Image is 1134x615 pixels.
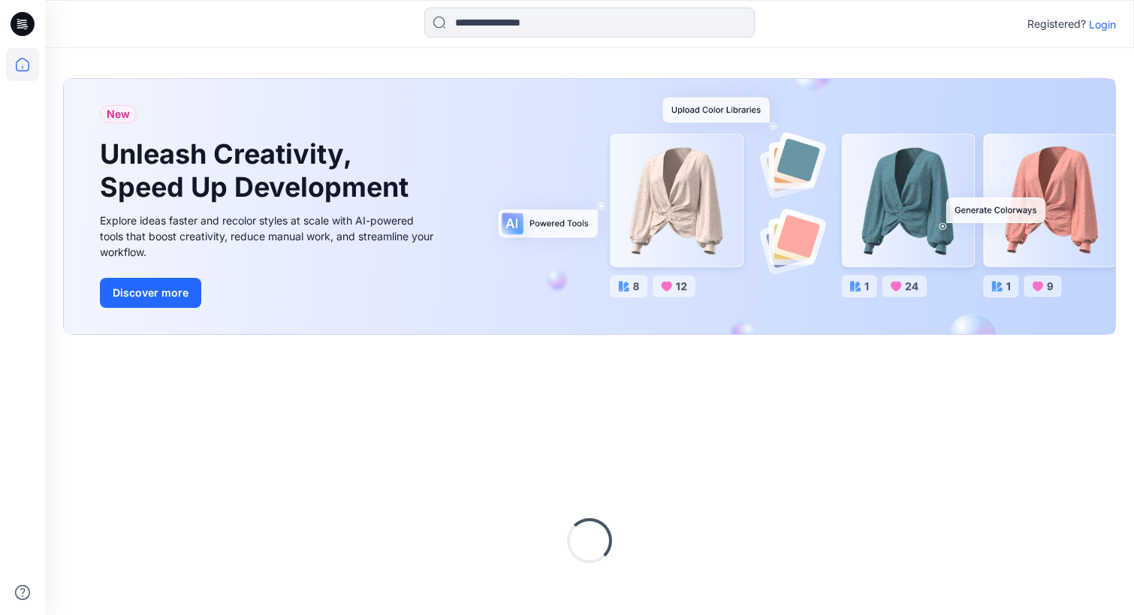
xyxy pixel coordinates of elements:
span: New [107,105,130,123]
p: Registered? [1027,15,1086,33]
div: Explore ideas faster and recolor styles at scale with AI-powered tools that boost creativity, red... [100,213,438,260]
p: Login [1089,17,1116,32]
a: Discover more [100,278,438,308]
button: Discover more [100,278,201,308]
h1: Unleash Creativity, Speed Up Development [100,138,415,203]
